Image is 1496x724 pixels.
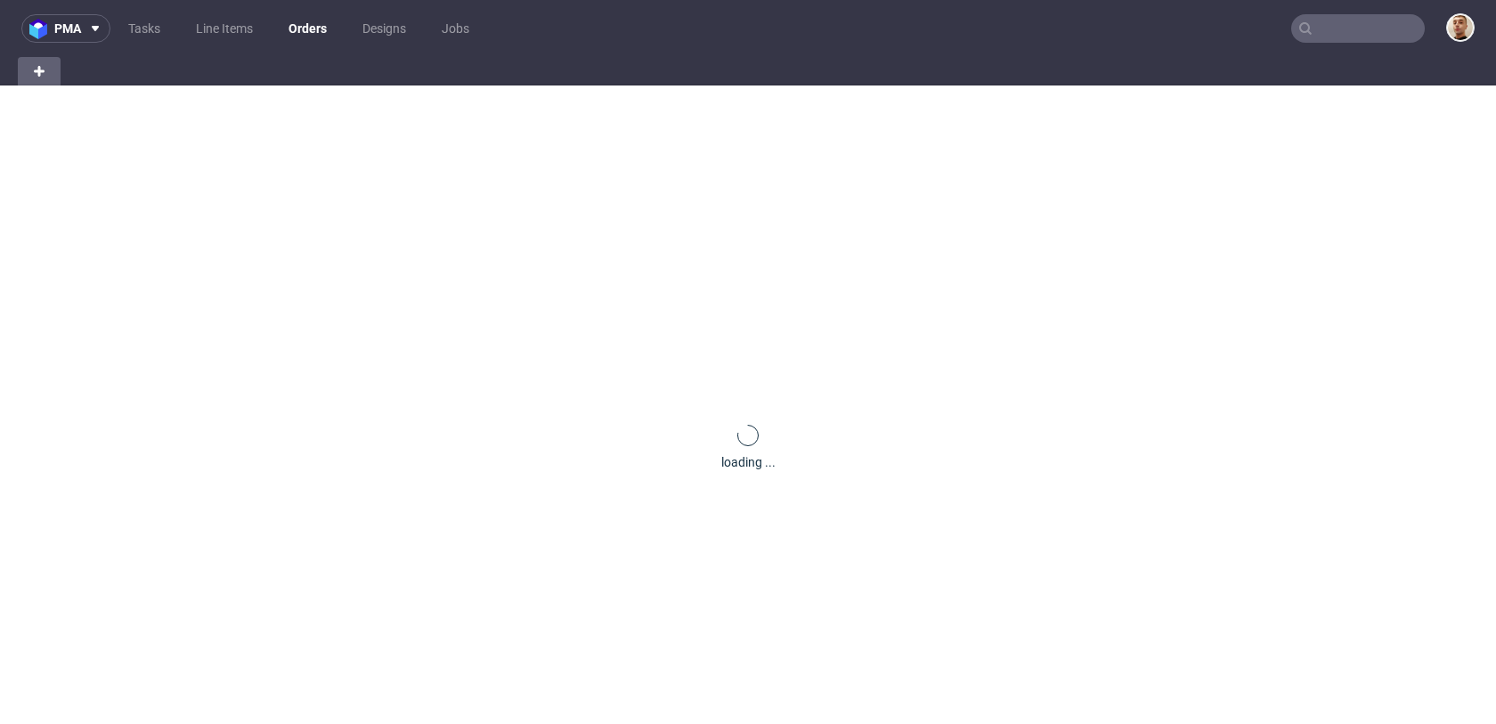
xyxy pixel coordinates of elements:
[352,14,417,43] a: Designs
[118,14,171,43] a: Tasks
[1448,15,1473,40] img: Bartłomiej Leśniczuk
[185,14,264,43] a: Line Items
[431,14,480,43] a: Jobs
[29,19,54,39] img: logo
[21,14,110,43] button: pma
[721,453,776,471] div: loading ...
[54,22,81,35] span: pma
[278,14,337,43] a: Orders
